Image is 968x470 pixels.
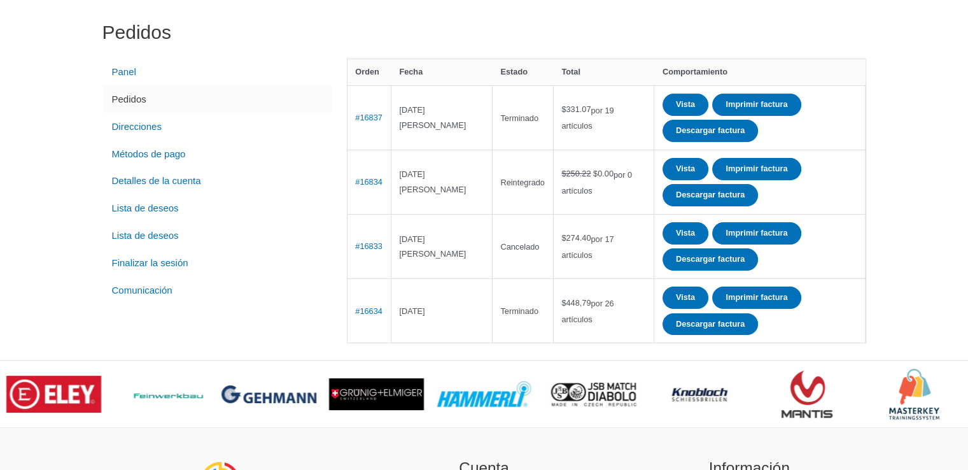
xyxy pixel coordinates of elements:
a: Imprimir factura número de pedido 16833 [712,222,801,245]
font: Vista [676,164,695,173]
font: Terminado [500,306,538,316]
font: Pedidos [102,22,171,43]
a: Lista de deseos [102,222,332,250]
a: Finalizar la sesión [102,249,332,276]
font: [DATE][PERSON_NAME] [399,105,466,130]
font: Imprimir factura [726,228,787,238]
a: Direcciones [102,113,332,140]
font: Lista de deseos [112,230,179,241]
a: Ver número de pedido 16634 [355,306,382,316]
font: Panel [112,66,136,77]
a: Pedidos [102,85,332,113]
a: Ver pedido 16634 [663,287,708,309]
font: Detalles de la cuenta [112,175,201,186]
a: Panel [102,59,332,86]
font: #16634 [355,306,382,316]
a: Comunicación [102,276,332,304]
font: $ [561,233,566,243]
font: #16837 [355,113,382,122]
font: Imprimir factura [726,164,787,173]
font: Reintegrado [500,178,544,187]
a: Descargar factura número de pedido 16834 [663,184,758,206]
font: por 26 artículos [561,299,614,324]
font: Descargar factura [676,125,745,135]
a: Imprimir factura número de pedido 16837 [712,94,801,116]
a: Ver número de pedido 16833 [355,241,382,251]
font: [DATE][PERSON_NAME] [399,169,466,194]
font: Descargar factura [676,319,745,329]
a: Imprimir factura número de pedido 16834 [712,158,801,180]
font: [DATE] [399,306,424,316]
a: Imprimir factura número de pedido 16634 [712,287,801,309]
font: Orden [355,67,379,76]
font: 448,79 [566,298,591,308]
font: Vista [676,292,695,302]
font: Direcciones [112,121,162,132]
a: Ver número de pedido 16834 [355,177,382,187]
font: Métodos de pago [112,148,186,159]
font: Comunicación [112,285,172,296]
a: Descargar factura número de pedido 16634 [663,313,758,336]
a: Ver pedido 16833 [663,222,708,245]
font: 0.00 [598,169,614,178]
font: $ [561,298,566,308]
a: Ver pedido 16834 [663,158,708,180]
font: Imprimir factura [726,99,787,109]
a: Ver pedido 16837 [663,94,708,116]
a: Descargar factura número de pedido 16837 [663,120,758,142]
font: [DATE][PERSON_NAME] [399,234,466,259]
font: Finalizar la sesión [112,257,188,268]
a: Métodos de pago [102,140,332,167]
font: Terminado [500,113,538,123]
font: 331.07 [566,104,591,114]
font: Imprimir factura [726,292,787,302]
a: Ver número de pedido 16837 [355,113,382,122]
font: $250.22 [561,169,591,178]
font: $ [593,169,598,178]
a: Lista de deseos [102,195,332,222]
font: Estado [500,67,528,76]
font: Cancelado [500,242,539,252]
font: Pedidos [112,94,146,104]
nav: Páginas de cuenta [102,59,332,304]
font: Comportamiento [663,67,727,76]
font: Total [561,67,580,76]
a: Detalles de la cuenta [102,167,332,195]
font: Vista [676,228,695,238]
font: Lista de deseos [112,203,179,213]
font: Vista [676,99,695,109]
a: Descargar factura número de pedido 16833 [663,248,758,271]
font: #16834 [355,177,382,187]
img: logotipo de la marca [6,376,101,413]
font: #16833 [355,241,382,251]
font: Descargar factura [676,190,745,199]
font: $ [561,104,566,114]
font: 274.40 [566,233,591,243]
font: Descargar factura [676,254,745,264]
font: Fecha [399,67,423,76]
